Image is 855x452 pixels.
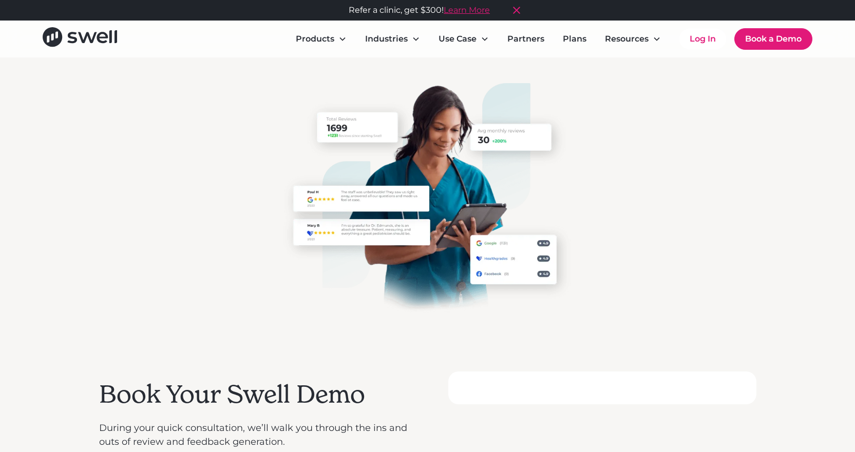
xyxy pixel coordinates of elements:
[499,29,553,49] a: Partners
[296,33,334,45] div: Products
[555,29,595,49] a: Plans
[99,380,407,409] h2: Book Your Swell Demo
[734,28,812,50] a: Book a Demo
[444,5,490,15] a: Learn More
[349,4,490,16] div: Refer a clinic, get $300!
[605,33,649,45] div: Resources
[99,421,407,449] p: During your quick consultation, we’ll walk you through the ins and outs of review and feedback ge...
[365,33,408,45] div: Industries
[679,29,726,49] a: Log In
[439,33,477,45] div: Use Case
